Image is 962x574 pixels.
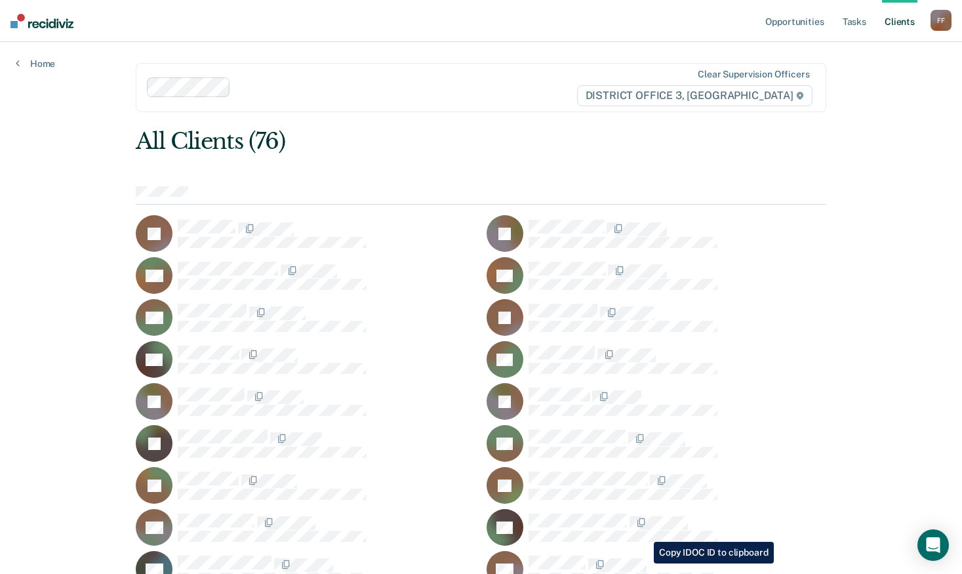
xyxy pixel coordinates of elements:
[10,14,73,28] img: Recidiviz
[698,69,809,80] div: Clear supervision officers
[136,128,688,155] div: All Clients (76)
[931,10,952,31] div: F F
[931,10,952,31] button: FF
[917,529,949,561] div: Open Intercom Messenger
[577,85,812,106] span: DISTRICT OFFICE 3, [GEOGRAPHIC_DATA]
[16,58,55,70] a: Home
